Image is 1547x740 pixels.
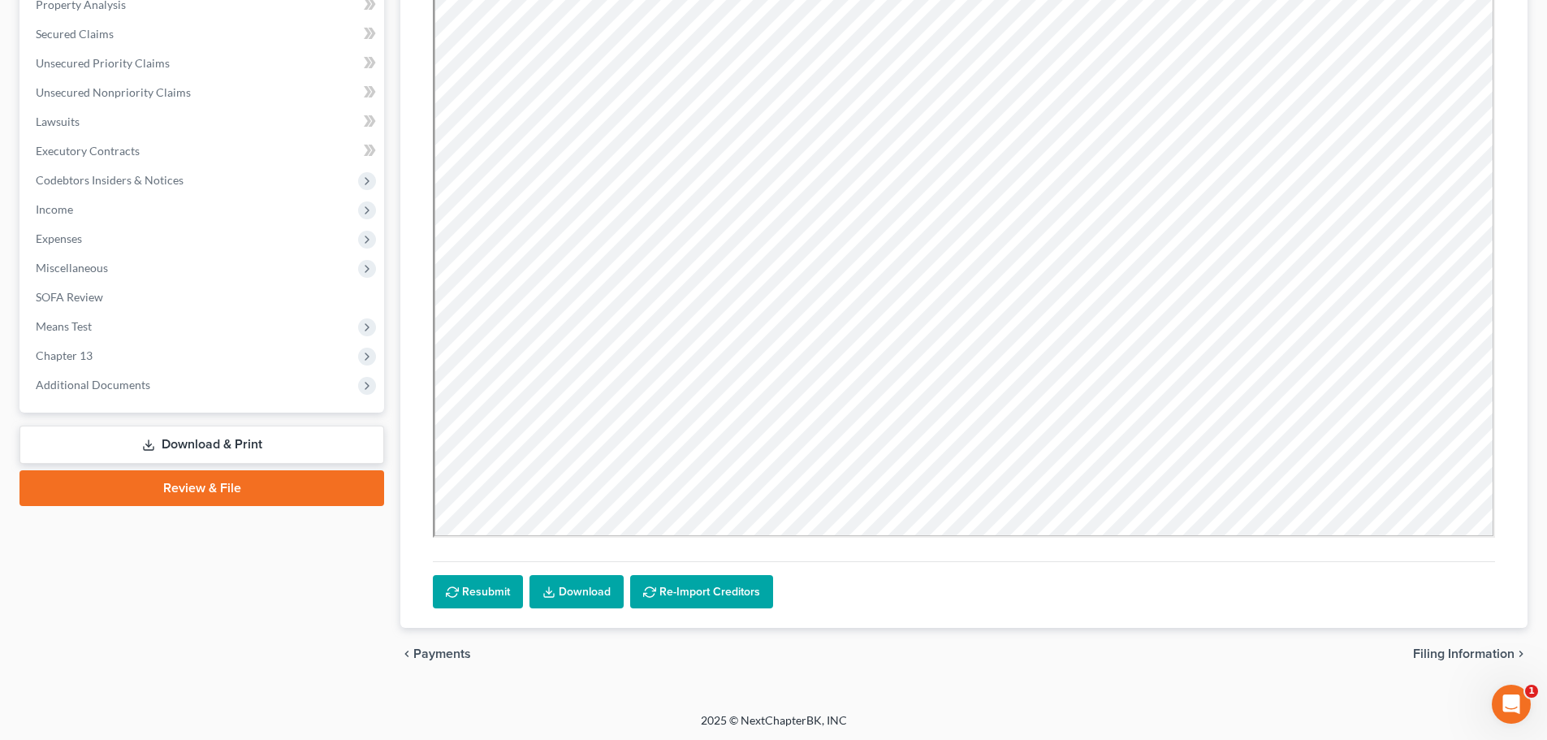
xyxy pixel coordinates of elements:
[36,85,191,99] span: Unsecured Nonpriority Claims
[36,348,93,362] span: Chapter 13
[36,144,140,158] span: Executory Contracts
[23,136,384,166] a: Executory Contracts
[1492,685,1531,724] iframe: Intercom live chat
[433,575,523,609] button: Resubmit
[529,575,624,609] a: Download
[630,575,773,609] button: Re-Import Creditors
[1515,647,1528,660] i: chevron_right
[36,202,73,216] span: Income
[19,470,384,506] a: Review & File
[36,232,82,245] span: Expenses
[23,19,384,49] a: Secured Claims
[23,107,384,136] a: Lawsuits
[36,378,150,392] span: Additional Documents
[36,27,114,41] span: Secured Claims
[36,56,170,70] span: Unsecured Priority Claims
[36,319,92,333] span: Means Test
[400,647,471,660] button: chevron_left Payments
[19,426,384,464] a: Download & Print
[23,49,384,78] a: Unsecured Priority Claims
[23,283,384,312] a: SOFA Review
[400,647,413,660] i: chevron_left
[1413,647,1515,660] span: Filing Information
[36,115,80,128] span: Lawsuits
[23,78,384,107] a: Unsecured Nonpriority Claims
[36,173,184,187] span: Codebtors Insiders & Notices
[36,261,108,275] span: Miscellaneous
[413,647,471,660] span: Payments
[36,290,103,304] span: SOFA Review
[1413,647,1528,660] button: Filing Information chevron_right
[1525,685,1538,698] span: 1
